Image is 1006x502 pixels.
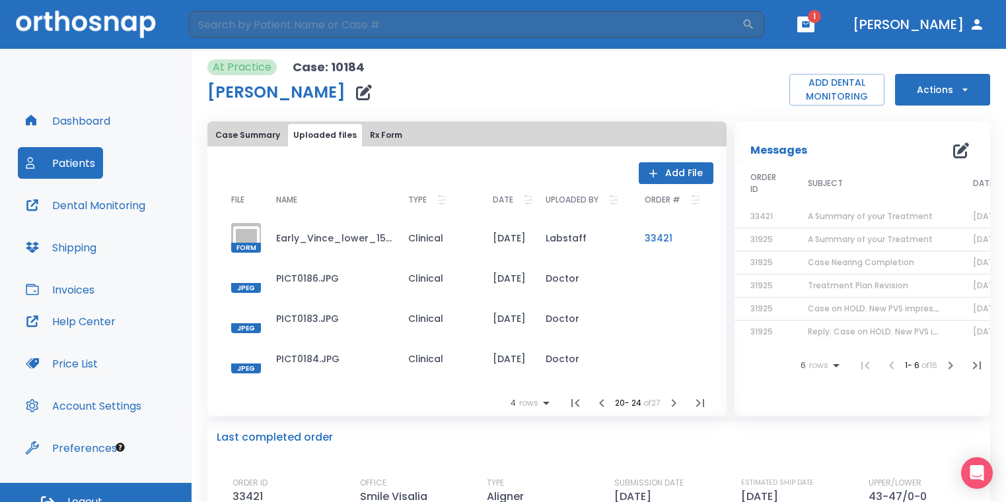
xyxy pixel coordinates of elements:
button: Dental Monitoring [18,189,153,221]
span: A Summary of your Treatment [808,234,933,245]
span: 31925 [750,303,773,314]
span: 1 [808,10,821,23]
td: Labstaff [535,218,634,258]
button: Case Summary [210,124,285,146]
td: PICT0184.JPG [266,338,398,379]
td: Clinical [398,218,482,258]
div: tabs [210,124,724,146]
p: DATE [493,192,513,208]
p: OFFICE [360,477,386,489]
span: FILE [231,196,244,204]
button: Preferences [18,432,125,464]
span: Case Nearing Completion [808,257,914,268]
td: Clinical [398,258,482,298]
p: ESTIMATED SHIP DATE [741,477,814,489]
td: [DATE] [482,258,535,298]
button: Uploaded files [288,124,362,146]
p: ORDER # [645,192,680,208]
span: [DATE] [973,234,1001,245]
button: Add File [639,162,713,184]
span: JPEG [231,283,261,293]
span: DATE [973,177,993,189]
td: [DATE] [482,338,535,379]
span: NAME [276,196,297,204]
p: UPPER/LOWER [869,477,921,489]
td: PICT0186.JPG [266,258,398,298]
div: Tooltip anchor [114,441,126,453]
button: ADD DENTAL MONITORING [789,74,884,106]
span: 31925 [750,234,773,245]
span: 31925 [750,280,773,291]
p: Last completed order [217,429,333,445]
span: Case on HOLD. New PVS impressions required [808,303,991,314]
span: rows [806,361,828,370]
span: 20 - 24 [615,397,643,408]
input: Search by Patient Name or Case # [189,11,742,38]
button: Shipping [18,232,104,263]
span: 31925 [750,326,773,337]
p: UPLOADED BY [546,192,598,208]
p: ORDER ID [233,477,268,489]
button: Account Settings [18,390,149,422]
button: Price List [18,348,106,379]
td: Doctor [535,338,634,379]
div: Open Intercom Messenger [961,457,993,489]
span: JPEG [231,363,261,373]
td: Clinical [398,338,482,379]
td: Doctor [535,298,634,338]
p: TYPE [408,192,427,208]
span: ORDER ID [750,172,776,195]
button: [PERSON_NAME] [847,13,990,36]
p: TYPE [487,477,504,489]
p: At Practice [213,59,271,75]
td: Doctor [535,258,634,298]
span: of 16 [921,360,937,371]
button: Rx Form [365,124,408,146]
span: [DATE] [973,326,1001,337]
td: PICT0183.JPG [266,298,398,338]
span: SUBJECT [808,177,843,189]
p: Case: 10184 [293,59,365,75]
button: Help Center [18,305,124,337]
td: Early_Vince_lower_15_upper_6-10.form [266,218,398,258]
span: [DATE] [973,303,1001,314]
p: SUBMISSION DATE [614,477,684,489]
button: Invoices [18,274,102,305]
span: [DATE] [973,210,1001,222]
td: [DATE] [482,218,535,258]
button: Patients [18,147,103,179]
span: 6 [801,361,806,370]
span: 33421 [750,210,773,222]
img: Orthosnap [16,11,156,38]
span: JPEG [231,323,261,333]
td: 33421 [634,218,713,258]
td: Clinical [398,298,482,338]
span: 4 [511,398,516,408]
span: 1 - 6 [905,360,921,371]
span: of 27 [643,397,661,408]
span: [DATE] [973,257,1001,268]
button: Actions [895,74,990,106]
span: Treatment Plan Revision [808,280,908,291]
h1: [PERSON_NAME] [207,84,345,100]
button: Dashboard [18,105,118,137]
span: 31925 [750,257,773,268]
span: rows [516,398,538,408]
td: [DATE] [482,298,535,338]
span: FORM [231,243,261,253]
p: Messages [750,142,807,158]
span: A Summary of your Treatment [808,210,933,222]
span: [DATE] [973,280,1001,291]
